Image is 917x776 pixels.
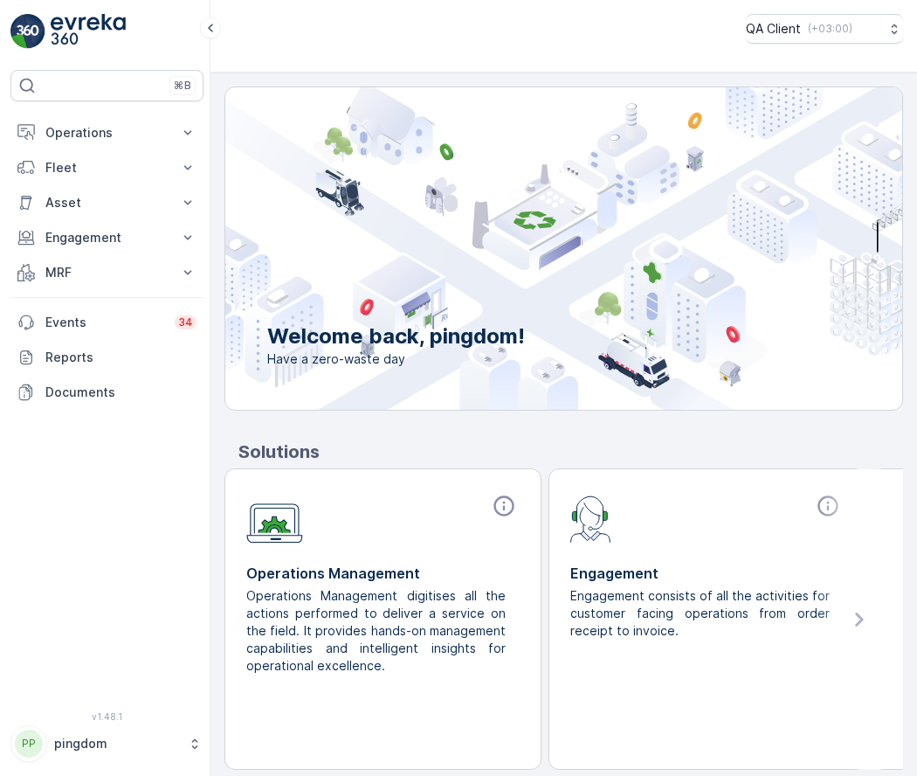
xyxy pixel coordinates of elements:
[174,79,191,93] p: ⌘B
[267,322,525,350] p: Welcome back, pingdom!
[10,711,203,722] span: v 1.48.1
[246,494,303,544] img: module-icon
[51,14,126,49] img: logo_light-DOdMpM7g.png
[10,340,203,375] a: Reports
[570,587,830,640] p: Engagement consists of all the activities for customer facing operations from order receipt to in...
[808,22,852,36] p: ( +03:00 )
[10,185,203,220] button: Asset
[746,14,903,44] button: QA Client(+03:00)
[45,124,169,142] p: Operations
[10,150,203,185] button: Fleet
[45,229,169,246] p: Engagement
[246,563,520,584] p: Operations Management
[45,384,196,401] p: Documents
[10,115,203,150] button: Operations
[54,735,179,752] p: pingdom
[570,563,844,584] p: Engagement
[570,494,611,543] img: module-icon
[10,255,203,290] button: MRF
[238,439,903,465] p: Solutions
[10,220,203,255] button: Engagement
[178,315,193,329] p: 34
[10,725,203,762] button: PPpingdom
[45,349,196,366] p: Reports
[10,375,203,410] a: Documents
[746,20,801,38] p: QA Client
[147,87,902,410] img: city illustration
[10,14,45,49] img: logo
[246,587,506,675] p: Operations Management digitises all the actions performed to deliver a service on the field. It p...
[15,730,43,758] div: PP
[45,264,169,281] p: MRF
[267,350,525,368] span: Have a zero-waste day
[10,305,203,340] a: Events34
[45,314,164,331] p: Events
[45,159,169,177] p: Fleet
[45,194,169,211] p: Asset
